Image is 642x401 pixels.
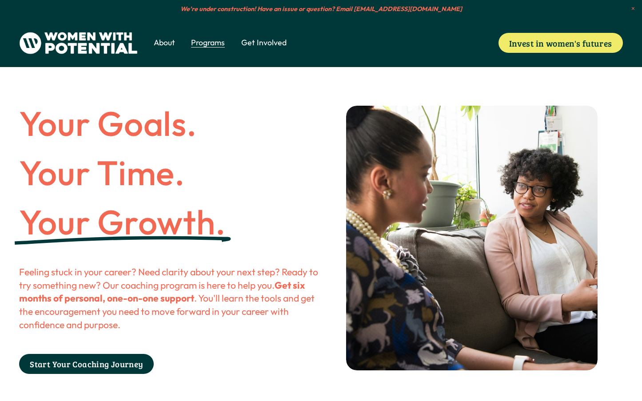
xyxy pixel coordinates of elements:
[191,36,225,49] a: folder dropdown
[19,200,225,243] span: Your Growth.
[19,106,321,141] h1: Your Goals.
[154,37,175,48] span: About
[19,266,321,331] p: Feeling stuck in your career? Need clarity about your next step? Ready to try something new? Our ...
[154,36,175,49] a: folder dropdown
[241,37,287,48] span: Get Involved
[191,37,225,48] span: Programs
[19,155,321,190] h1: Your Time.
[19,354,154,373] a: Start Your Coaching Journey
[180,5,462,13] em: We’re under construction! Have an issue or question? Email [EMAIL_ADDRESS][DOMAIN_NAME]
[19,279,307,305] strong: Get six months of personal, one-on-one support
[241,36,287,49] a: folder dropdown
[19,32,138,54] img: Women With Potential
[498,33,623,53] a: Invest in women's futures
